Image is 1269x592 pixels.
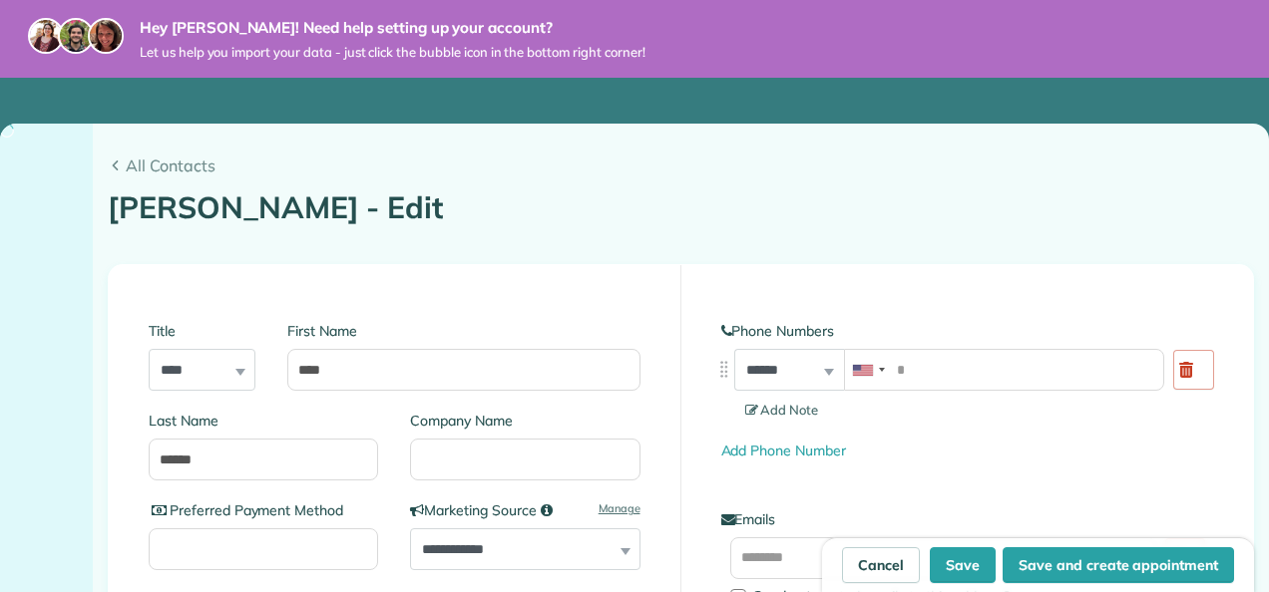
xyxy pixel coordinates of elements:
label: Title [149,321,255,341]
div: United States: +1 [845,350,891,390]
span: Let us help you import your data - just click the bubble icon in the bottom right corner! [140,44,645,61]
img: jorge-587dff0eeaa6aab1f244e6dc62b8924c3b6ad411094392a53c71c6c4a576187d.jpg [58,18,94,54]
a: Add Phone Number [721,442,846,459]
span: Add Note [745,402,819,418]
label: First Name [287,321,639,341]
img: michelle-19f622bdf1676172e81f8f8fba1fb50e276960ebfe0243fe18214015130c80e4.jpg [88,18,124,54]
label: Last Name [149,411,378,431]
span: All Contacts [126,153,1254,177]
img: maria-72a9807cf96188c08ef61303f053569d2e2a8a1cde33d635c8a3ac13582a053d.jpg [28,18,64,54]
a: Manage [599,500,640,517]
label: Company Name [410,411,639,431]
a: All Contacts [108,153,1254,177]
label: Preferred Payment Method [149,500,378,520]
h1: [PERSON_NAME] - Edit [108,191,1254,224]
button: Save and create appointment [1003,547,1234,583]
label: Emails [721,509,1214,529]
label: Phone Numbers [721,321,1214,341]
a: Cancel [842,547,920,583]
button: Save [930,547,996,583]
img: drag_indicator-119b368615184ecde3eda3c64c821f6cf29d3e2b97b89ee44bc31753036683e5.png [713,359,734,380]
label: Marketing Source [410,500,639,520]
strong: Hey [PERSON_NAME]! Need help setting up your account? [140,18,645,38]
